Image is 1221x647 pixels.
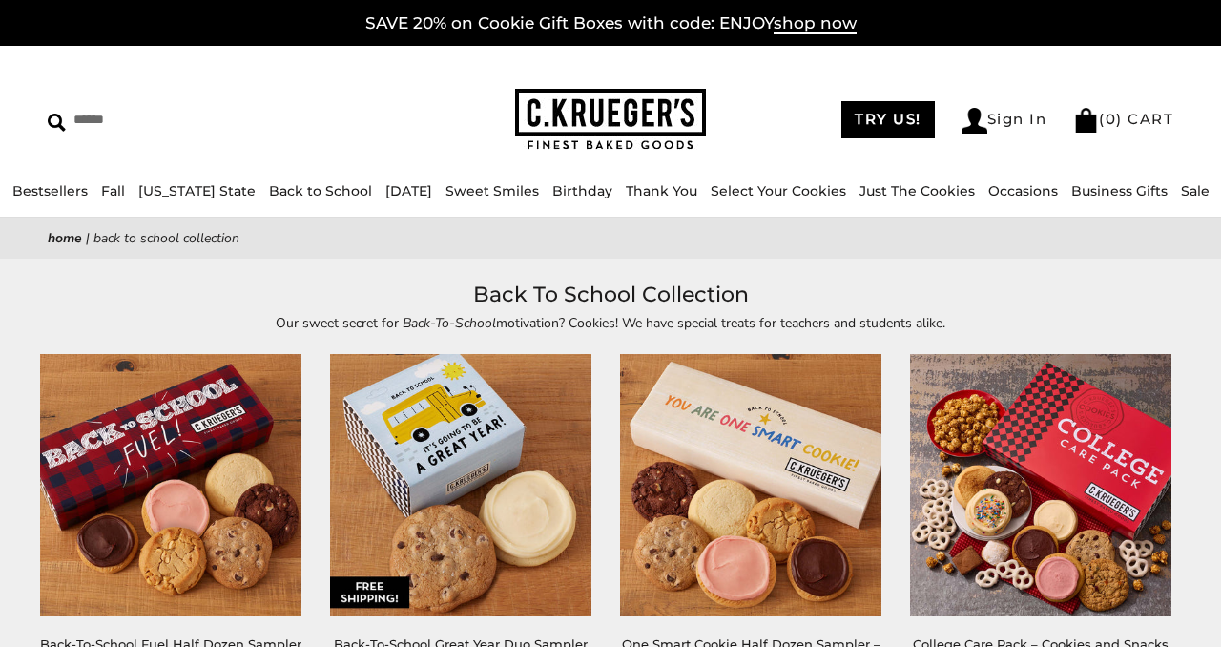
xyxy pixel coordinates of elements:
a: Birthday [552,182,612,199]
span: shop now [774,13,857,34]
a: [US_STATE] State [138,182,256,199]
a: Sweet Smiles [445,182,539,199]
a: Business Gifts [1071,182,1168,199]
span: Our sweet secret for [276,314,403,332]
a: Home [48,229,82,247]
img: Bag [1073,108,1099,133]
a: Sign In [962,108,1047,134]
a: TRY US! [841,101,935,138]
input: Search [48,105,306,135]
a: [DATE] [385,182,432,199]
a: (0) CART [1073,110,1173,128]
a: Bestsellers [12,182,88,199]
h1: Back To School Collection [76,278,1145,312]
a: Just The Cookies [859,182,975,199]
span: | [86,229,90,247]
a: Back to School [269,182,372,199]
img: One Smart Cookie Half Dozen Sampler – Assorted Cookies [620,354,881,616]
a: Sale [1181,182,1210,199]
a: Select Your Cookies [711,182,846,199]
a: Thank You [626,182,697,199]
em: Back-To-School [403,314,496,332]
a: SAVE 20% on Cookie Gift Boxes with code: ENJOYshop now [365,13,857,34]
img: Account [962,108,987,134]
a: Fall [101,182,125,199]
span: Back To School Collection [93,229,239,247]
img: Back-To-School Great Year Duo Sampler - Assorted Cookies [330,354,591,616]
span: 0 [1106,110,1117,128]
img: Search [48,114,66,132]
a: Occasions [988,182,1058,199]
nav: breadcrumbs [48,227,1173,249]
img: Back-To-School Fuel Half Dozen Sampler - Assorted Cookies [40,354,301,616]
span: motivation? Cookies! We have special treats for teachers and students alike. [496,314,945,332]
img: College Care Pack – Cookies and Snacks [910,354,1171,616]
img: C.KRUEGER'S [515,89,706,151]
